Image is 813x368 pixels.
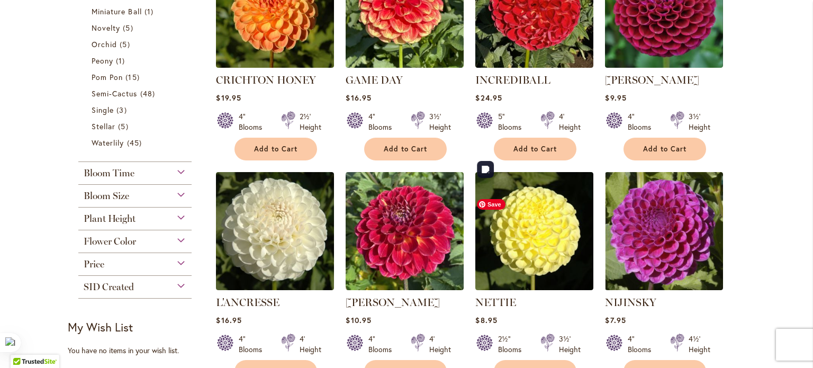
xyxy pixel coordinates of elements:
[68,345,209,356] div: You have no items in your wish list.
[494,138,576,160] button: Add to Cart
[643,145,686,154] span: Add to Cart
[429,334,451,355] div: 4' Height
[216,315,241,325] span: $16.95
[254,145,297,154] span: Add to Cart
[605,74,699,86] a: [PERSON_NAME]
[216,74,316,86] a: CRICHTON HONEY
[475,60,593,70] a: Incrediball
[125,71,142,83] span: 15
[513,145,557,154] span: Add to Cart
[92,39,117,49] span: Orchid
[364,138,447,160] button: Add to Cart
[120,39,132,50] span: 5
[346,74,403,86] a: GAME DAY
[689,111,710,132] div: 3½' Height
[475,93,502,103] span: $24.95
[116,104,129,115] span: 3
[84,281,134,293] span: SID Created
[216,172,334,290] img: L'ANCRESSE
[239,334,268,355] div: 4" Blooms
[92,105,114,115] span: Single
[92,23,120,33] span: Novelty
[144,6,156,17] span: 1
[498,111,528,132] div: 5" Blooms
[368,111,398,132] div: 4" Blooms
[605,60,723,70] a: Ivanetti
[84,258,104,270] span: Price
[8,330,38,360] iframe: Launch Accessibility Center
[216,296,279,309] a: L'ANCRESSE
[92,88,138,98] span: Semi-Cactus
[346,93,371,103] span: $16.95
[92,138,124,148] span: Waterlily
[68,319,133,335] strong: My Wish List
[605,282,723,292] a: NIJINSKY
[475,315,497,325] span: $8.95
[384,145,427,154] span: Add to Cart
[475,172,593,290] img: NETTIE
[346,296,440,309] a: [PERSON_NAME]
[605,93,626,103] span: $9.95
[346,315,371,325] span: $10.95
[92,121,181,132] a: Stellar 5
[605,172,723,290] img: NIJINSKY
[92,72,123,82] span: Pom Pon
[123,22,135,33] span: 5
[84,190,129,202] span: Bloom Size
[92,104,181,115] a: Single 3
[127,137,144,148] span: 45
[92,6,181,17] a: Miniature Ball 1
[84,236,136,247] span: Flower Color
[475,296,516,309] a: NETTIE
[92,22,181,33] a: Novelty 5
[92,56,113,66] span: Peony
[605,296,656,309] a: NIJINSKY
[429,111,451,132] div: 3½' Height
[689,334,710,355] div: 4½' Height
[216,93,241,103] span: $19.95
[475,74,550,86] a: INCREDIBALL
[559,111,581,132] div: 4' Height
[477,199,505,210] span: Save
[346,282,464,292] a: Matty Boo
[92,39,181,50] a: Orchid 5
[216,60,334,70] a: CRICHTON HONEY
[368,334,398,355] div: 4" Blooms
[116,55,128,66] span: 1
[346,172,464,290] img: Matty Boo
[92,6,142,16] span: Miniature Ball
[84,213,135,225] span: Plant Height
[84,167,134,179] span: Bloom Time
[346,60,464,70] a: GAME DAY
[118,121,131,132] span: 5
[628,111,657,132] div: 4" Blooms
[559,334,581,355] div: 3½' Height
[216,282,334,292] a: L'ANCRESSE
[140,88,158,99] span: 48
[234,138,317,160] button: Add to Cart
[92,88,181,99] a: Semi-Cactus 48
[92,55,181,66] a: Peony 1
[300,111,321,132] div: 2½' Height
[498,334,528,355] div: 2½" Blooms
[239,111,268,132] div: 4" Blooms
[92,137,181,148] a: Waterlily 45
[605,315,626,325] span: $7.95
[300,334,321,355] div: 4' Height
[624,138,706,160] button: Add to Cart
[92,121,115,131] span: Stellar
[475,282,593,292] a: NETTIE
[92,71,181,83] a: Pom Pon 15
[628,334,657,355] div: 4" Blooms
